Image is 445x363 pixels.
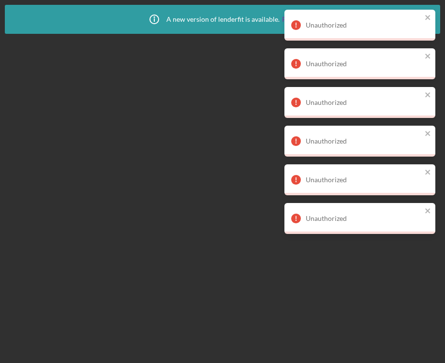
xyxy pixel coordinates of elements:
button: close [425,168,431,177]
div: A new version of lenderfit is available. [142,7,303,31]
button: close [425,91,431,100]
div: Unauthorized [306,176,422,184]
button: close [425,52,431,61]
div: Unauthorized [306,60,422,68]
button: close [425,14,431,23]
div: Unauthorized [306,215,422,222]
div: Unauthorized [306,137,422,145]
a: Reload [282,15,303,23]
div: Unauthorized [306,21,422,29]
button: close [425,130,431,139]
div: Unauthorized [306,99,422,106]
button: close [425,207,431,216]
